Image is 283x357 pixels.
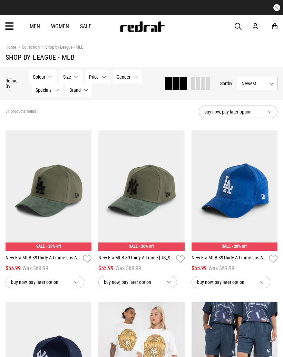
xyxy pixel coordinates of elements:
[46,244,61,249] span: - 20% off
[6,78,19,89] p: Refine By
[197,278,254,286] span: buy now, pay later option
[85,70,110,83] button: Price
[192,130,277,251] img: New Era Mlb 39thirty A-frame Los Angeles Dodgers Cord Otc Fitted Cap in Blue
[98,130,184,251] img: New Era Mlb 39thirty A-frame New York Yankees Olive Premium Fitted Cap in Green
[242,81,266,86] span: Newest
[6,53,277,61] h1: Shop by League - MLB
[98,264,114,272] span: $55.99
[220,79,232,88] button: Sortby
[90,4,193,11] iframe: Customer reviews powered by Trustpilot
[117,74,130,80] span: Gender
[192,254,266,264] a: New Era MLB 39Thirty A-Frame Los Angeles Dodgers Cord OTC Fitted Cap
[32,83,63,97] button: Specials
[104,278,161,286] span: buy now, pay later option
[69,87,81,93] span: Brand
[16,44,40,51] a: Collection
[36,244,45,249] span: SALE
[6,44,16,50] a: Home
[22,264,48,272] span: Was $69.99
[51,23,69,30] a: Women
[232,244,247,249] span: - 20% off
[89,74,99,80] span: Price
[113,70,142,83] button: Gender
[192,264,207,272] span: $55.99
[33,74,45,80] span: Colour
[11,278,68,286] span: buy now, pay later option
[6,254,80,264] a: New Era MLB 39Thirty A-Frame Los Angeles Dodgers Olive Premium Fitted Cap
[59,70,82,83] button: Size
[222,244,231,249] span: SALE
[228,81,232,86] span: by
[36,87,51,93] span: Specials
[98,254,173,264] a: New Era MLB 39Thirty A-Frame [US_STATE] Yankees Olive Premium Fitted Cap
[29,70,57,83] button: Colour
[204,108,262,116] span: buy now, pay later option
[80,23,91,30] a: Sale
[115,264,141,272] span: Was $69.99
[30,23,40,30] a: Men
[208,264,234,272] span: Was $69.99
[238,77,277,90] button: Newest
[199,106,277,118] button: buy now, pay later option
[6,264,21,272] span: $55.99
[139,244,154,249] span: - 20% off
[98,276,177,288] button: buy now, pay later option
[119,21,165,32] img: Redrat logo
[63,74,71,80] span: Size
[129,244,138,249] span: SALE
[6,276,84,288] button: buy now, pay later option
[6,130,91,251] img: New Era Mlb 39thirty A-frame Los Angeles Dodgers Olive Premium Fitted Cap in Green
[192,276,270,288] button: buy now, pay later option
[66,83,92,97] button: Brand
[6,109,36,115] span: 51 products found
[40,44,84,51] a: Shop by League - MLB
